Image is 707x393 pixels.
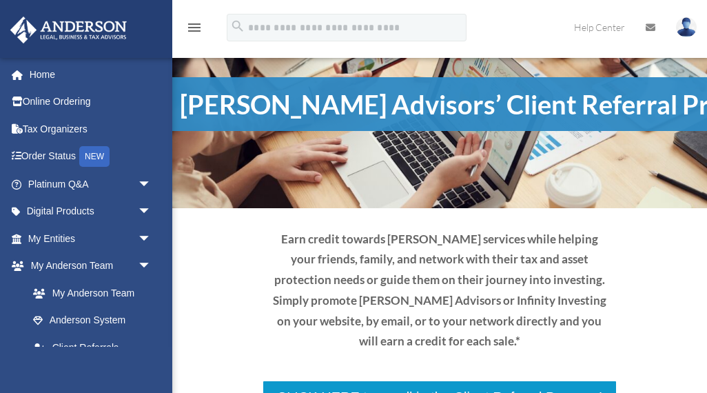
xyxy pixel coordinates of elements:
i: search [230,19,245,34]
span: arrow_drop_down [138,225,165,253]
a: Online Ordering [10,88,172,116]
img: Anderson Advisors Platinum Portal [6,17,131,43]
a: My Anderson Team [19,279,172,307]
i: menu [186,19,203,36]
a: Tax Organizers [10,115,172,143]
a: Client Referrals [19,334,165,361]
div: NEW [79,146,110,167]
a: Digital Productsarrow_drop_down [10,198,172,225]
span: arrow_drop_down [138,170,165,199]
a: Anderson System [19,307,172,334]
a: Home [10,61,172,88]
a: My Anderson Teamarrow_drop_down [10,252,172,280]
a: Order StatusNEW [10,143,172,171]
span: arrow_drop_down [138,198,165,226]
a: My Entitiesarrow_drop_down [10,225,172,252]
p: Earn credit towards [PERSON_NAME] services while helping your friends, family, and network with t... [269,229,611,352]
a: menu [186,24,203,36]
img: User Pic [676,17,697,37]
a: Platinum Q&Aarrow_drop_down [10,170,172,198]
span: arrow_drop_down [138,252,165,281]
